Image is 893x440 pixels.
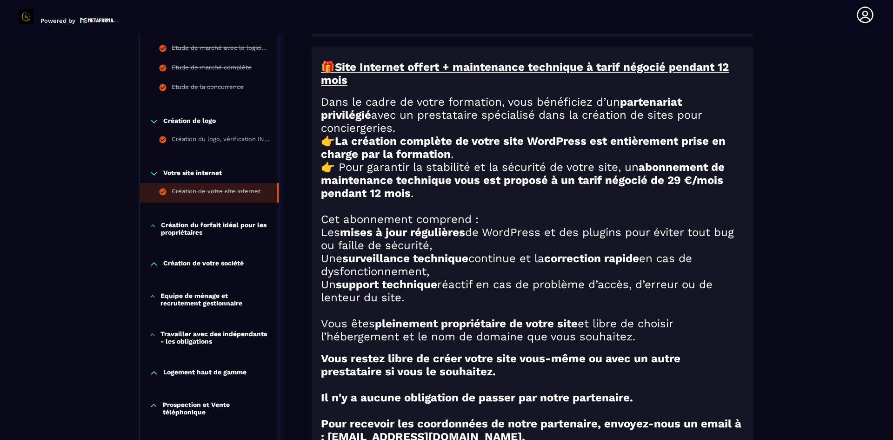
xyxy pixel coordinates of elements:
[163,259,244,269] p: Création de votre société
[160,292,269,307] p: Equipe de ménage et recrutement gestionnaire
[544,252,639,265] strong: correction rapide
[321,161,744,200] h2: 👉 Pour garantir la stabilité et la sécurité de votre site, un .
[172,135,269,146] div: Création du logo, vérification INPI
[321,135,744,161] h2: 👉 .
[375,317,578,330] strong: pleinement propriétaire de votre site
[172,83,244,94] div: Etude de la concurrence
[172,64,252,74] div: Etude de marché complète
[321,61,335,74] u: 🎁
[163,401,269,416] p: Prospection et Vente téléphonique
[340,226,465,239] strong: mises à jour régulières
[160,330,269,345] p: Travailler avec des indépendants - les obligations
[80,16,119,24] img: logo
[172,44,269,54] div: Etude de marché avec le logiciel Airdna version payante
[321,391,633,404] strong: Il n'y a aucune obligation de passer par notre partenaire.
[321,317,744,343] h2: Vous êtes et libre de choisir l’hébergement et le nom de domaine que vous souhaitez.
[321,278,744,304] h2: Un réactif en cas de problème d’accès, d’erreur ou de lenteur du site.
[172,188,260,198] div: Création de votre site internet
[342,252,468,265] strong: surveillance technique
[321,61,729,87] u: Site Internet offert + maintenance technique à tarif négocié pendant 12 mois
[321,213,744,226] h2: Cet abonnement comprend :
[321,95,744,135] h2: Dans le cadre de votre formation, vous bénéficiez d’un avec un prestataire spécialisé dans la cré...
[321,226,744,252] h2: Les de WordPress et des plugins pour éviter tout bug ou faille de sécurité,
[321,352,680,378] strong: Vous restez libre de créer votre site vous-même ou avec un autre prestataire si vous le souhaitez.
[40,17,75,24] p: Powered by
[321,161,725,200] strong: abonnement de maintenance technique vous est proposé à un tarif négocié de 29 €/mois pendant 12 mois
[163,117,216,126] p: Création de logo
[19,9,33,24] img: logo-branding
[321,252,744,278] h2: Une continue et la en cas de dysfonctionnement,
[336,278,437,291] strong: support technique
[163,169,222,178] p: Votre site internet
[163,368,247,378] p: Logement haut de gamme
[161,221,269,236] p: Création du forfait idéal pour les propriétaires
[321,95,682,122] strong: partenariat privilégié
[321,135,726,161] strong: La création complète de votre site WordPress est entièrement prise en charge par la formation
